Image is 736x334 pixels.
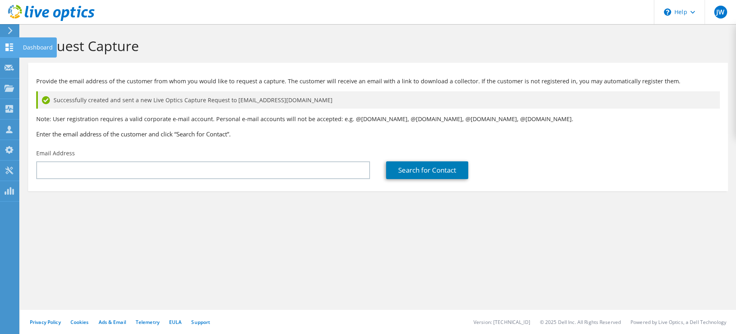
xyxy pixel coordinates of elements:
[664,8,671,16] svg: \n
[631,319,726,326] li: Powered by Live Optics, a Dell Technology
[136,319,159,326] a: Telemetry
[36,130,720,138] h3: Enter the email address of the customer and click “Search for Contact”.
[19,37,57,58] div: Dashboard
[36,149,75,157] label: Email Address
[540,319,621,326] li: © 2025 Dell Inc. All Rights Reserved
[191,319,210,326] a: Support
[386,161,468,179] a: Search for Contact
[30,319,61,326] a: Privacy Policy
[99,319,126,326] a: Ads & Email
[70,319,89,326] a: Cookies
[169,319,182,326] a: EULA
[473,319,530,326] li: Version: [TECHNICAL_ID]
[36,77,720,86] p: Provide the email address of the customer from whom you would like to request a capture. The cust...
[54,96,333,105] span: Successfully created and sent a new Live Optics Capture Request to [EMAIL_ADDRESS][DOMAIN_NAME]
[32,37,720,54] h1: Request Capture
[714,6,727,19] span: JW
[36,115,720,124] p: Note: User registration requires a valid corporate e-mail account. Personal e-mail accounts will ...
